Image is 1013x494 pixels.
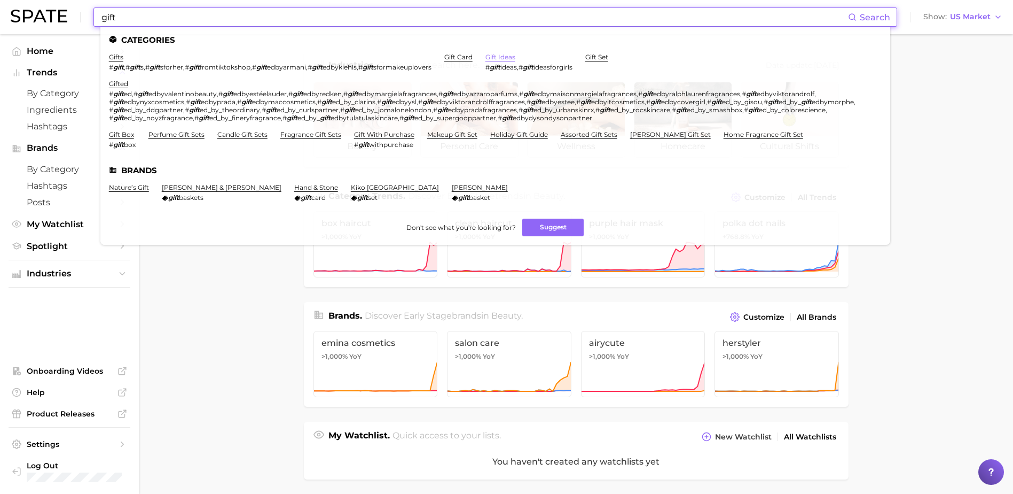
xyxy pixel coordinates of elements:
span: Posts [27,197,112,207]
a: gift card [444,53,473,61]
span: # [194,114,199,122]
span: Spotlight [27,241,112,251]
em: gift [502,114,513,122]
em: gift [600,106,610,114]
span: # [418,98,422,106]
span: # [377,98,381,106]
span: by Category [27,88,112,98]
span: Don't see what you're looking for? [406,223,516,231]
span: sforher [160,63,183,71]
em: gift [130,63,140,71]
span: ed_by_smashbox [687,106,742,114]
span: Onboarding Videos [27,366,112,376]
span: edbymorphe [812,98,854,106]
img: SPATE [11,10,67,22]
a: [PERSON_NAME] & [PERSON_NAME] [162,183,281,191]
button: Brands [9,140,130,156]
em: gift [321,98,332,106]
span: ed_by_ [297,114,320,122]
span: edbyazzaroparfums [453,90,517,98]
span: Log Out [27,461,163,470]
em: gift [113,98,124,106]
em: gift [189,106,200,114]
span: edbyestee [541,98,575,106]
span: ideasforgirls [533,63,572,71]
em: gift [241,98,252,106]
span: # [109,114,113,122]
em: gift [348,90,358,98]
span: emina cosmetics [321,338,430,348]
button: New Watchlist [699,429,774,444]
span: beauty [491,311,521,321]
em: gift [168,194,179,202]
em: gift [523,106,533,114]
span: # [744,106,748,114]
span: edbyestéelauder [233,90,287,98]
span: Help [27,388,112,397]
span: # [317,98,321,106]
span: # [638,90,642,98]
span: Hashtags [27,181,112,191]
em: gift [312,63,323,71]
a: kiko [GEOGRAPHIC_DATA] [351,183,439,191]
a: gift box [109,130,134,138]
em: gift [357,194,368,202]
span: # [595,106,600,114]
a: Hashtags [9,118,130,135]
span: Trends [27,68,112,78]
span: herstyler [723,338,831,348]
a: gift ideas [485,53,515,61]
span: edbymaisonmargielafragrances [534,90,637,98]
div: , [485,63,572,71]
span: by Category [27,164,112,174]
span: # [109,141,113,149]
em: gift [358,141,369,149]
span: baskets [179,194,203,202]
em: gift [523,63,533,71]
span: edbypradafragrances [448,106,517,114]
a: nature’s gift [109,183,149,191]
em: gift [363,63,373,71]
span: edbyysl [392,98,417,106]
a: Spotlight [9,238,130,254]
span: # [109,106,113,114]
span: # [262,106,266,114]
span: fromtiktokshop [200,63,250,71]
span: # [343,90,348,98]
span: # [218,90,223,98]
a: My Watchlist [9,216,130,233]
em: gift [711,98,722,106]
em: gift [458,194,469,202]
a: assorted gift sets [561,130,617,138]
span: edbydysondysonpartner [513,114,592,122]
a: perfume gift sets [148,130,205,138]
a: Home [9,43,130,59]
span: card [311,194,326,202]
span: ed_by_colorescience [759,106,826,114]
a: airycute>1,000% YoY [581,331,705,397]
span: # [185,63,189,71]
span: # [185,106,189,114]
em: gift [746,90,757,98]
span: ed_by_clarins [332,98,375,106]
span: s [140,63,144,71]
em: gift [443,90,453,98]
em: gift [113,114,124,122]
span: # [519,90,523,98]
a: holiday gift guide [490,130,548,138]
a: gifted [109,80,128,88]
a: Log out. Currently logged in with e-mail jennica_castelar@ap.tataharper.com. [9,458,130,485]
input: Search here for a brand, industry, or ingredient [100,8,848,26]
span: # [288,90,293,98]
em: gift [650,98,661,106]
span: edbyralphlaurenfragrances [653,90,740,98]
em: gift [580,98,591,106]
a: gift set [585,53,608,61]
span: ed_by_jomalonelondon [355,106,431,114]
span: # [485,63,490,71]
a: by Category [9,85,130,102]
em: gift [490,63,500,71]
span: edbytulatulaskincare [331,114,398,122]
span: # [438,90,443,98]
span: ed_by_fineryfragrance [209,114,281,122]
